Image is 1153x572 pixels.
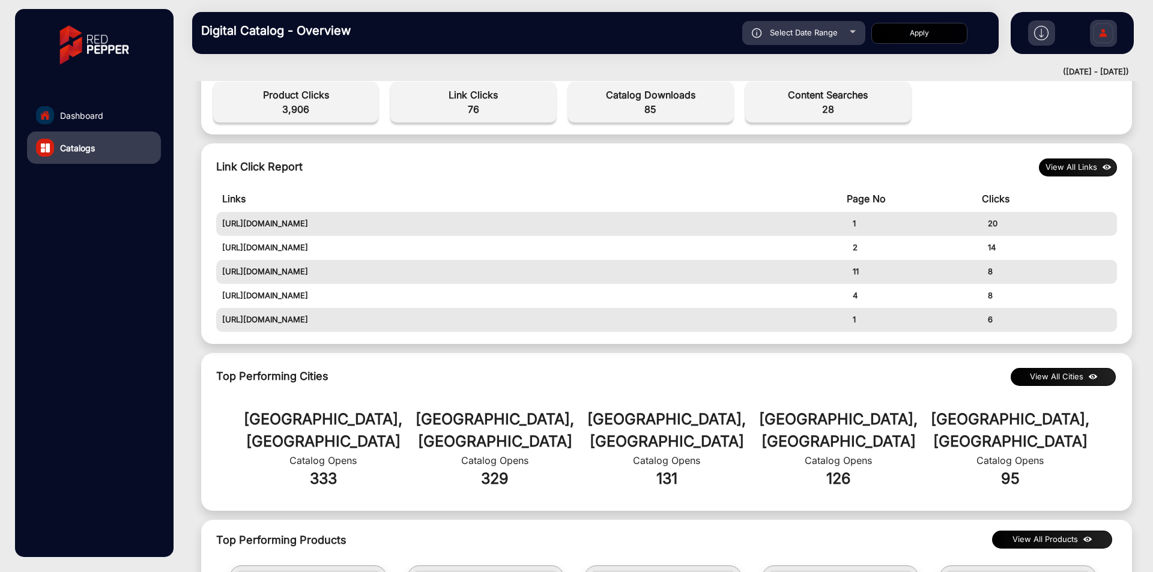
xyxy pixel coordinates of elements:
[237,408,409,453] div: [GEOGRAPHIC_DATA], [GEOGRAPHIC_DATA]
[1081,533,1095,546] img: view all products
[751,88,904,102] span: Content Searches
[982,308,1117,332] td: 6
[992,531,1112,549] button: View All Productsview all products
[847,260,982,284] td: 11
[237,468,409,490] div: 333
[27,99,161,131] a: Dashboard
[27,131,161,164] a: Catalogs
[41,143,50,152] img: catalog
[60,109,103,122] span: Dashboard
[871,23,967,44] button: Apply
[752,408,924,453] div: [GEOGRAPHIC_DATA], [GEOGRAPHIC_DATA]
[409,468,581,490] div: 329
[1091,14,1116,56] img: Sign%20Up.svg
[847,308,982,332] td: 1
[847,212,982,236] td: 1
[982,236,1117,260] td: 14
[752,28,762,38] img: icon
[581,468,752,490] div: 131
[581,408,752,453] div: [GEOGRAPHIC_DATA], [GEOGRAPHIC_DATA]
[752,468,924,490] div: 126
[574,102,727,116] span: 85
[201,23,369,38] h3: Digital Catalog - Overview
[982,185,1117,212] td: Clicks
[1039,158,1117,176] button: View All Links
[60,142,95,154] span: Catalogs
[752,453,924,468] div: Catalog Opens
[847,284,982,308] td: 4
[924,408,1096,453] div: [GEOGRAPHIC_DATA], [GEOGRAPHIC_DATA]
[237,453,409,468] div: Catalog Opens
[409,453,581,468] div: Catalog Opens
[751,102,904,116] span: 28
[409,408,581,453] div: [GEOGRAPHIC_DATA], [GEOGRAPHIC_DATA]
[216,370,328,382] span: Top Performing Cities
[219,102,372,116] span: 3,906
[216,260,847,284] td: [URL][DOMAIN_NAME]
[207,76,1126,128] div: event-details-1
[847,185,982,212] td: Page No
[51,15,138,75] img: vmg-logo
[40,110,50,121] img: home
[216,532,912,548] span: Top Performing Products
[982,260,1117,284] td: 8
[216,158,303,176] div: Link Click Report
[924,453,1096,468] div: Catalog Opens
[847,236,982,260] td: 2
[982,212,1117,236] td: 20
[581,453,752,468] div: Catalog Opens
[216,308,847,332] td: [URL][DOMAIN_NAME]
[396,88,549,102] span: Link Clicks
[396,102,549,116] span: 76
[1011,368,1116,386] button: View All Cities
[219,88,372,102] span: Product Clicks
[216,284,847,308] td: [URL][DOMAIN_NAME]
[770,28,838,37] span: Select Date Range
[216,236,847,260] td: [URL][DOMAIN_NAME]
[982,284,1117,308] td: 8
[574,88,727,102] span: Catalog Downloads
[216,185,847,212] td: Links
[924,468,1096,490] div: 95
[1034,26,1049,40] img: h2download.svg
[216,212,847,236] td: [URL][DOMAIN_NAME]
[180,66,1129,78] div: ([DATE] - [DATE])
